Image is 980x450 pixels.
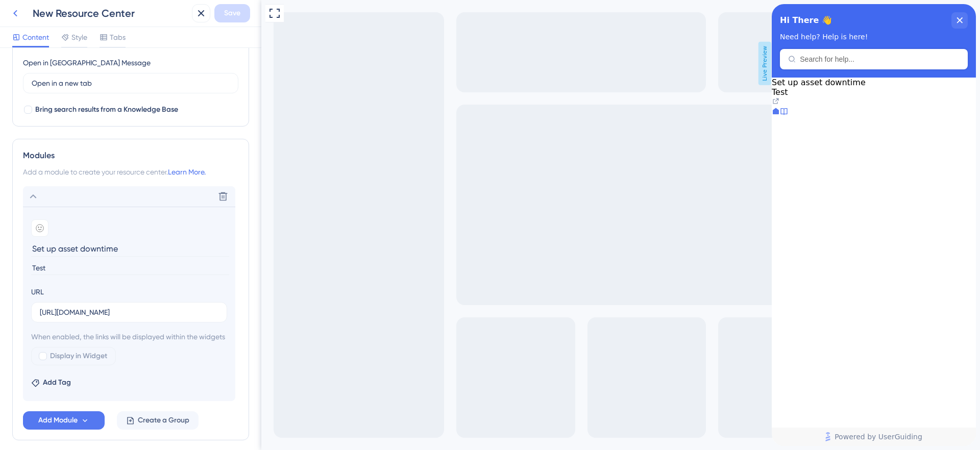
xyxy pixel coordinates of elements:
div: Modules [23,149,238,162]
span: Powered by UserGuiding [63,427,151,439]
div: New Resource Center [33,6,188,20]
span: Save [224,7,240,19]
input: Search for help... [28,51,188,59]
span: Need help? Help is here! [8,29,96,37]
input: your.website.com/path [40,307,218,318]
span: Live Preview [497,42,510,85]
button: Add Module [23,411,105,430]
div: URL [31,286,44,298]
span: Hi There 👋 [8,9,60,24]
span: Add a module to create your resource center. [23,168,168,176]
button: Save [214,4,250,22]
button: Add Tag [31,377,71,389]
input: Open in a new tab [32,78,230,89]
div: Open in [GEOGRAPHIC_DATA] Message [23,57,151,69]
span: Get Started [5,3,50,15]
span: Add Tag [43,377,71,389]
span: Content [22,31,49,43]
a: Learn More. [168,168,206,176]
span: Add Module [38,414,78,427]
span: Bring search results from a Knowledge Base [35,104,178,116]
input: Header [31,241,229,257]
button: Create a Group [117,411,199,430]
div: close resource center [180,8,196,24]
span: When enabled, the links will be displayed within the widgets [31,331,227,343]
div: 3 [57,5,60,13]
span: Tabs [110,31,126,43]
span: Create a Group [138,414,189,427]
span: Style [71,31,87,43]
span: Display in Widget [50,350,107,362]
input: Description [31,261,229,275]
